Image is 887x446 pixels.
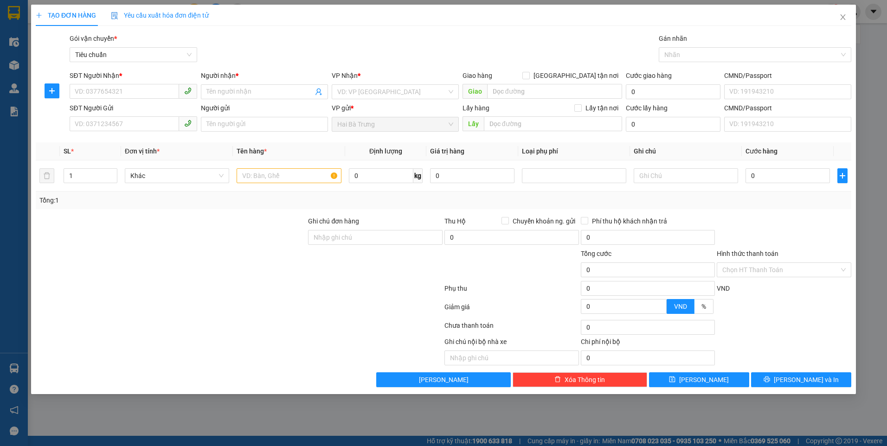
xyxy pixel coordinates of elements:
input: 0 [430,168,514,183]
span: printer [764,376,770,383]
div: Giảm giá [443,302,580,318]
span: Khác [130,169,224,183]
th: Ghi chú [630,142,742,160]
span: phone [184,120,191,127]
div: Chi phí nội bộ [581,337,715,350]
button: Close [830,5,856,31]
input: Cước giao hàng [626,84,720,99]
div: Tổng: 1 [39,195,342,205]
span: [GEOGRAPHIC_DATA] tận nơi [530,70,622,81]
span: Giao hàng [463,72,492,79]
span: Giá trị hàng [430,147,464,155]
span: save [669,376,675,383]
div: SĐT Người Nhận [70,70,197,81]
input: Dọc đường [484,116,623,131]
span: Lấy tận nơi [582,103,622,113]
span: Phí thu hộ khách nhận trả [588,216,671,226]
span: [PERSON_NAME] và In [774,375,839,385]
span: Thu Hộ [444,217,466,225]
input: Dọc đường [487,84,623,99]
label: Gán nhãn [659,35,687,42]
button: plus [837,168,848,183]
span: Tiêu chuẩn [75,48,191,62]
div: SĐT Người Gửi [70,103,197,113]
span: TẠO ĐƠN HÀNG [36,12,96,19]
div: VP gửi [332,103,459,113]
label: Ghi chú đơn hàng [308,217,359,225]
div: Chưa thanh toán [443,320,580,337]
input: Nhập ghi chú [444,350,579,365]
span: Cước hàng [746,147,778,155]
span: [PERSON_NAME] [419,375,469,385]
span: Tổng cước [581,250,611,257]
div: Ghi chú nội bộ nhà xe [444,337,579,350]
div: Người nhận [200,70,328,81]
span: VND [674,303,687,310]
span: plus [45,87,59,95]
span: close [839,13,847,21]
span: Đơn vị tính [125,147,160,155]
span: VND [717,285,730,292]
span: Hai Bà Trưng [337,117,453,131]
button: [PERSON_NAME] [376,372,511,387]
button: printer[PERSON_NAME] và In [751,372,851,387]
button: deleteXóa Thông tin [513,372,647,387]
div: Người gửi [200,103,328,113]
div: CMND/Passport [724,70,851,81]
label: Cước giao hàng [626,72,672,79]
span: delete [554,376,561,383]
img: icon [111,12,118,19]
span: Gói vận chuyển [70,35,117,42]
input: Ghi chú đơn hàng [308,230,443,245]
span: Chuyển khoản ng. gửi [509,216,579,226]
span: Lấy [463,116,484,131]
span: Lấy hàng [463,104,489,112]
span: user-add [315,88,322,96]
button: plus [45,83,59,98]
span: Định lượng [369,147,402,155]
div: CMND/Passport [724,103,851,113]
span: phone [184,87,191,95]
span: VP Nhận [332,72,358,79]
th: Loại phụ phí [518,142,630,160]
input: Ghi Chú [634,168,738,183]
input: Cước lấy hàng [626,117,720,132]
span: Yêu cầu xuất hóa đơn điện tử [111,12,209,19]
span: plus [838,172,847,179]
span: SL [64,147,71,155]
span: plus [36,12,42,19]
span: % [701,303,706,310]
span: kg [413,168,423,183]
span: Xóa Thông tin [565,375,605,385]
button: delete [39,168,54,183]
button: save[PERSON_NAME] [649,372,749,387]
div: Phụ thu [443,283,580,299]
span: Tên hàng [237,147,267,155]
input: VD: Bàn, Ghế [237,168,341,183]
span: [PERSON_NAME] [679,375,729,385]
label: Cước lấy hàng [626,104,668,112]
span: Giao [463,84,487,99]
label: Hình thức thanh toán [717,250,778,257]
